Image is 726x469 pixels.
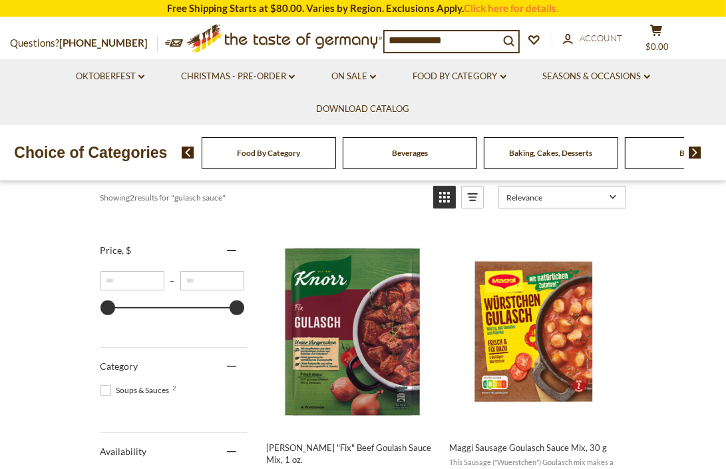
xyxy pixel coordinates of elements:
a: Baking, Cakes, Desserts [509,148,592,158]
a: Oktoberfest [76,69,144,84]
span: Price [100,244,132,256]
span: – [164,276,180,286]
span: 2 [173,384,177,391]
span: Availability [100,446,147,457]
input: Minimum value [100,271,164,290]
a: On Sale [331,69,376,84]
a: Account [563,31,622,46]
span: [PERSON_NAME] "Fix" Beef Goulash Sauce Mix, 1 oz. [266,442,439,466]
img: next arrow [689,147,701,159]
p: Questions? [10,35,158,52]
a: [PHONE_NUMBER] [59,37,148,49]
img: previous arrow [182,147,194,159]
input: Maximum value [180,271,244,290]
a: Beverages [392,148,428,158]
a: View list mode [461,186,484,209]
b: 2 [130,193,135,203]
img: Knorr Goulash Sauce Mix [264,244,441,420]
a: Seasons & Occasions [543,69,650,84]
a: Christmas - PRE-ORDER [181,69,295,84]
button: $0.00 [636,24,676,57]
a: Click here for details. [464,2,559,14]
span: Maggi Sausage Goulasch Sauce Mix, 30 g [449,442,622,454]
div: Showing results for " " [100,186,423,209]
span: $0.00 [646,41,669,52]
span: Category [100,360,138,372]
span: Account [580,33,622,43]
span: Relevance [507,193,605,203]
span: Soups & Sauces [100,384,174,396]
span: , $ [122,244,132,256]
a: Food By Category [413,69,506,84]
a: View grid mode [433,186,456,209]
img: Maggi Wurstchen Gulasch [447,244,624,420]
a: Sort options [498,186,626,209]
a: Food By Category [237,148,300,158]
a: Download Catalog [316,102,409,117]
